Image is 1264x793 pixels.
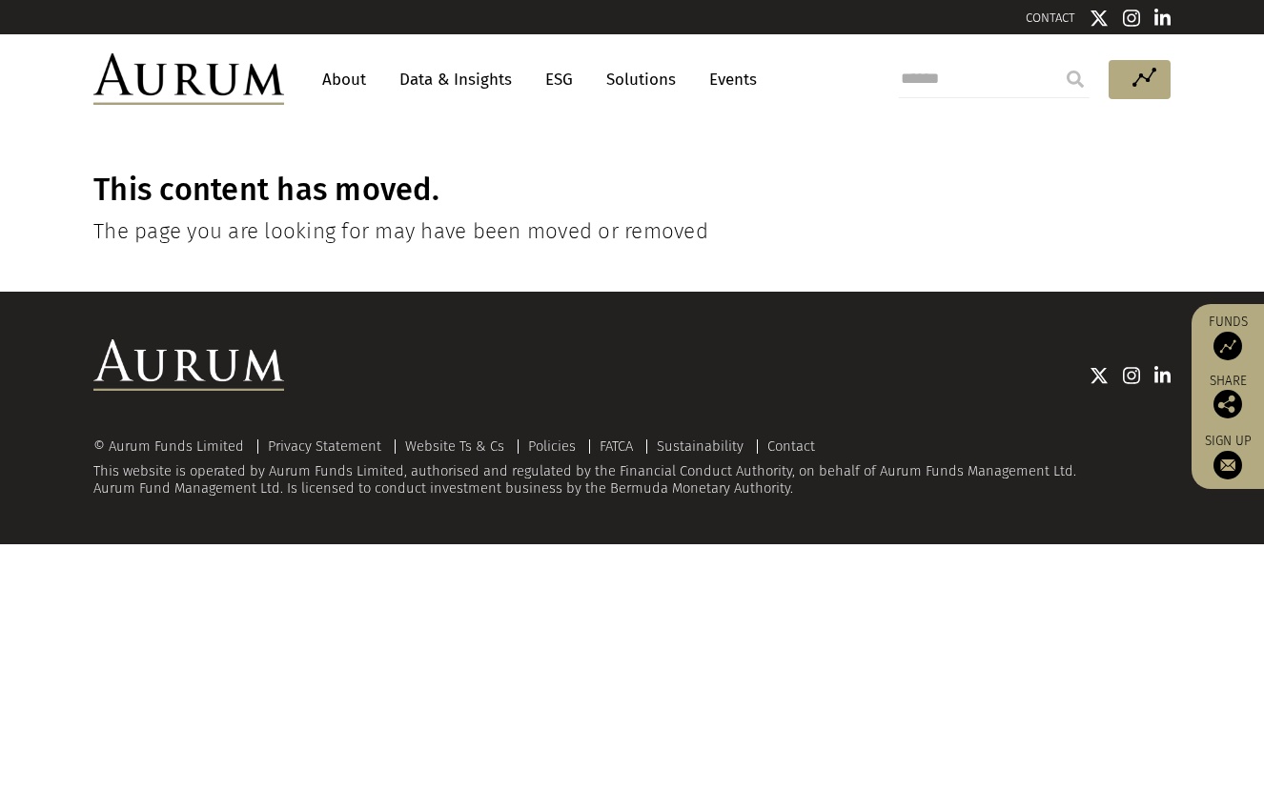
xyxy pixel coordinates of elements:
[1201,433,1254,479] a: Sign up
[1213,451,1242,479] img: Sign up to our newsletter
[93,218,1171,244] h4: The page you are looking for may have been moved or removed
[536,62,582,97] a: ESG
[93,172,1171,209] h1: This content has moved.
[1090,9,1109,28] img: Twitter icon
[93,439,254,454] div: © Aurum Funds Limited
[1213,390,1242,418] img: Share this post
[405,437,504,455] a: Website Ts & Cs
[600,437,633,455] a: FATCA
[1213,332,1242,360] img: Access Funds
[1123,366,1140,385] img: Instagram icon
[93,339,284,391] img: Aurum Logo
[1056,60,1094,98] input: Submit
[1201,375,1254,418] div: Share
[1123,9,1140,28] img: Instagram icon
[700,62,757,97] a: Events
[1201,314,1254,360] a: Funds
[1154,366,1172,385] img: Linkedin icon
[93,53,284,105] img: Aurum
[313,62,376,97] a: About
[268,437,381,455] a: Privacy Statement
[767,437,815,455] a: Contact
[1154,9,1172,28] img: Linkedin icon
[93,438,1171,497] div: This website is operated by Aurum Funds Limited, authorised and regulated by the Financial Conduc...
[528,437,576,455] a: Policies
[657,437,744,455] a: Sustainability
[390,62,521,97] a: Data & Insights
[1090,366,1109,385] img: Twitter icon
[597,62,685,97] a: Solutions
[1026,10,1075,25] a: CONTACT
